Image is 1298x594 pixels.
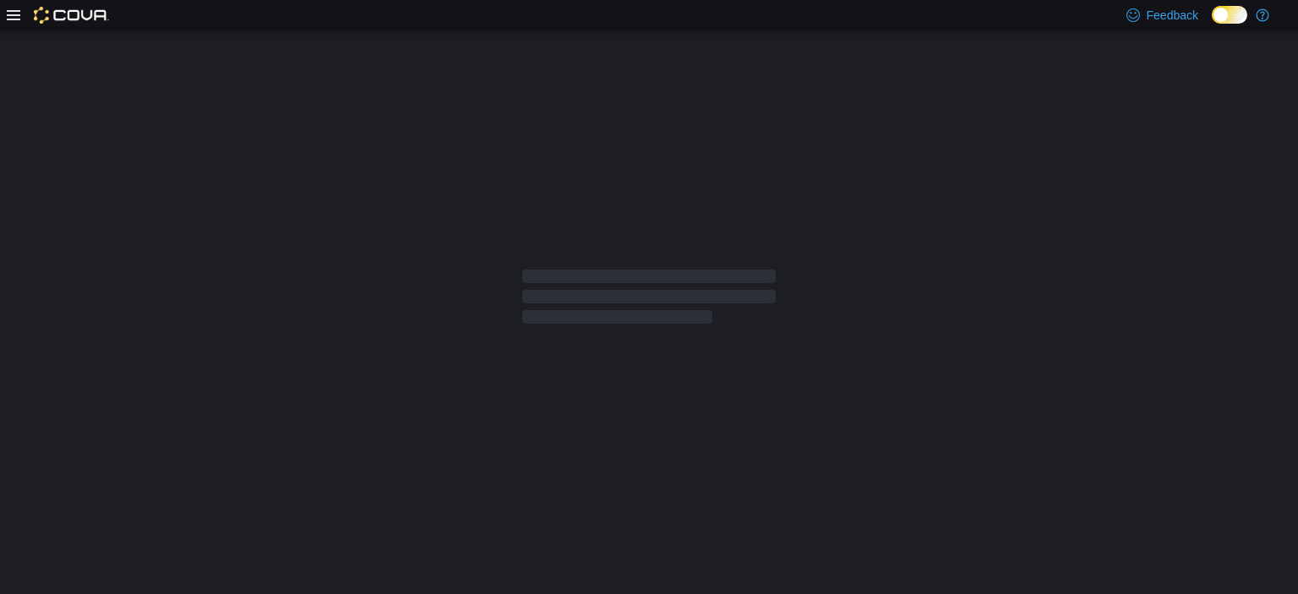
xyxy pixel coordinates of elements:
span: Loading [522,273,776,327]
input: Dark Mode [1212,6,1247,24]
span: Feedback [1147,7,1198,24]
img: Cova [34,7,109,24]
